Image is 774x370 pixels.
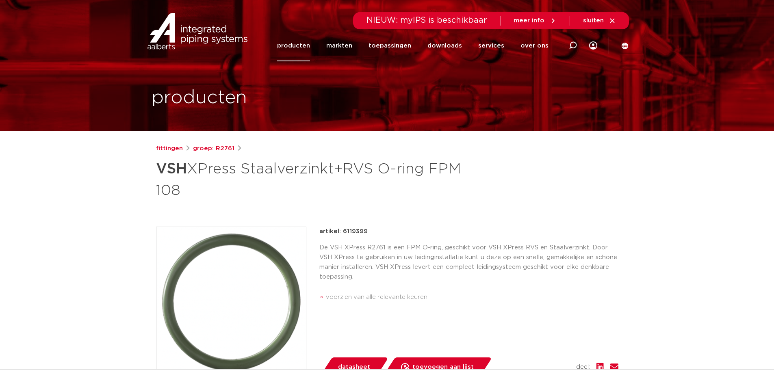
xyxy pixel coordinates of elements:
a: services [478,30,504,61]
span: sluiten [583,17,604,24]
li: voorzien van alle relevante keuren [326,291,618,304]
a: meer info [514,17,557,24]
h1: XPress Staalverzinkt+RVS O-ring FPM 108 [156,157,461,201]
a: markten [326,30,352,61]
span: meer info [514,17,544,24]
p: De VSH XPress R2761 is een FPM O-ring, geschikt voor VSH XPress RVS en Staalverzinkt. Door VSH XP... [319,243,618,282]
a: fittingen [156,144,183,154]
a: over ons [520,30,549,61]
a: sluiten [583,17,616,24]
nav: Menu [277,30,549,61]
a: producten [277,30,310,61]
strong: VSH [156,162,187,176]
a: downloads [427,30,462,61]
a: groep: R2761 [193,144,234,154]
p: artikel: 6119399 [319,227,368,236]
span: NIEUW: myIPS is beschikbaar [366,16,487,24]
a: toepassingen [369,30,411,61]
h1: producten [152,85,247,111]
